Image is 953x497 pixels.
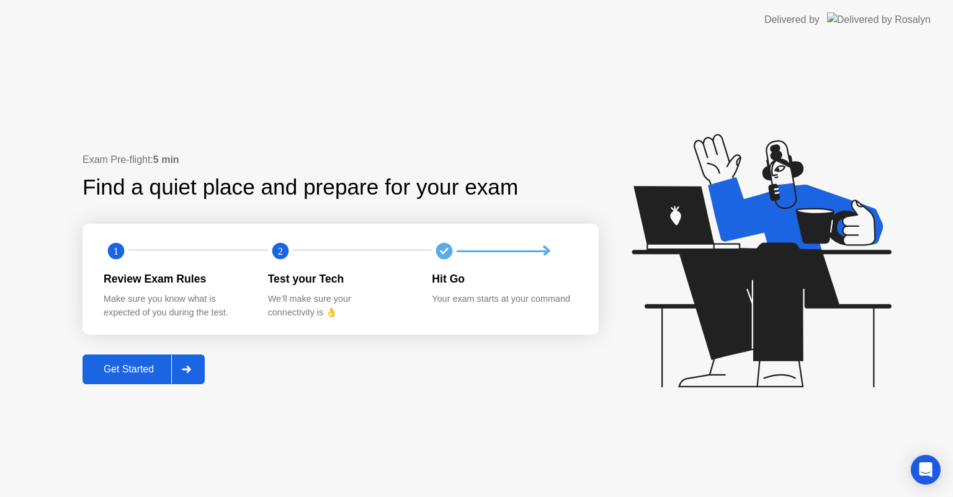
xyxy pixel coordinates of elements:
div: We’ll make sure your connectivity is 👌 [268,292,413,319]
b: 5 min [153,154,179,165]
div: Test your Tech [268,271,413,287]
div: Find a quiet place and prepare for your exam [83,171,520,204]
div: Review Exam Rules [104,271,248,287]
div: Hit Go [432,271,576,287]
button: Get Started [83,354,205,384]
img: Delivered by Rosalyn [827,12,931,27]
div: Your exam starts at your command [432,292,576,306]
div: Get Started [86,364,171,375]
div: Open Intercom Messenger [911,455,941,485]
text: 1 [114,245,119,257]
div: Delivered by [764,12,820,27]
text: 2 [278,245,283,257]
div: Make sure you know what is expected of you during the test. [104,292,248,319]
div: Exam Pre-flight: [83,152,599,167]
